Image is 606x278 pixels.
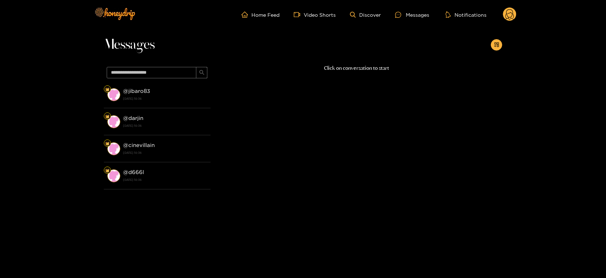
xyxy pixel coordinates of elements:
img: Fan Level [105,141,110,146]
div: Messages [395,11,429,19]
strong: [DATE] 10:36 [123,95,207,102]
p: Click on conversation to start [211,64,502,72]
button: appstore-add [491,39,502,51]
strong: @ cinevillain [123,142,155,148]
img: Fan Level [105,168,110,173]
strong: [DATE] 10:36 [123,122,207,129]
span: video-camera [294,11,304,18]
strong: @ darjin [123,115,143,121]
span: search [199,70,204,76]
img: conversation [107,88,120,101]
img: conversation [107,115,120,128]
strong: @ jibaro83 [123,88,150,94]
img: Fan Level [105,114,110,119]
strong: @ d666l [123,169,144,175]
img: conversation [107,142,120,155]
strong: [DATE] 10:36 [123,150,207,156]
a: Discover [350,12,381,18]
span: home [241,11,251,18]
button: search [196,67,207,78]
img: Fan Level [105,87,110,91]
a: Video Shorts [294,11,336,18]
strong: [DATE] 10:36 [123,177,207,183]
img: conversation [107,169,120,182]
span: appstore-add [494,42,499,48]
span: Messages [104,36,155,53]
button: Notifications [443,11,489,18]
a: Home Feed [241,11,280,18]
